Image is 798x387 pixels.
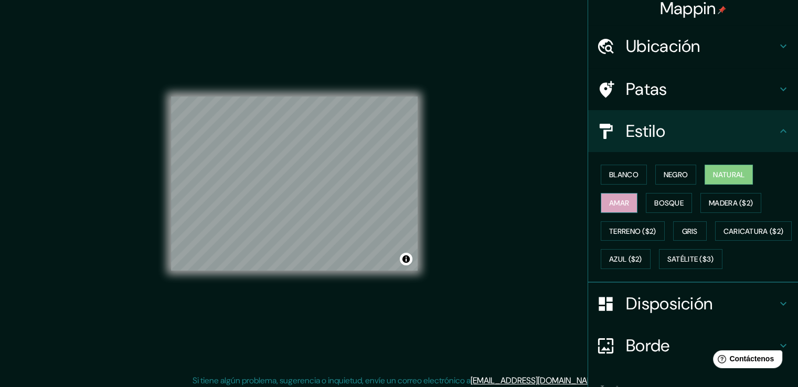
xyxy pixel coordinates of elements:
[626,335,670,357] font: Borde
[609,255,642,264] font: Azul ($2)
[609,198,629,208] font: Amar
[626,78,667,100] font: Patas
[171,96,418,271] canvas: Mapa
[667,255,714,264] font: Satélite ($3)
[664,170,688,179] font: Negro
[588,325,798,367] div: Borde
[626,293,712,315] font: Disposición
[723,227,784,236] font: Caricatura ($2)
[601,165,647,185] button: Blanco
[705,165,753,185] button: Natural
[713,170,744,179] font: Natural
[715,221,792,241] button: Caricatura ($2)
[609,227,656,236] font: Terreno ($2)
[601,249,651,269] button: Azul ($2)
[705,346,786,375] iframe: Lanzador de widgets de ayuda
[673,221,707,241] button: Gris
[718,6,726,14] img: pin-icon.png
[659,249,722,269] button: Satélite ($3)
[601,221,665,241] button: Terreno ($2)
[626,120,665,142] font: Estilo
[588,68,798,110] div: Patas
[601,193,637,213] button: Amar
[700,193,761,213] button: Madera ($2)
[588,283,798,325] div: Disposición
[654,198,684,208] font: Bosque
[400,253,412,265] button: Activar o desactivar atribución
[655,165,697,185] button: Negro
[626,35,700,57] font: Ubicación
[646,193,692,213] button: Bosque
[471,375,600,386] a: [EMAIL_ADDRESS][DOMAIN_NAME]
[588,25,798,67] div: Ubicación
[193,375,471,386] font: Si tiene algún problema, sugerencia o inquietud, envíe un correo electrónico a
[609,170,639,179] font: Blanco
[682,227,698,236] font: Gris
[709,198,753,208] font: Madera ($2)
[588,110,798,152] div: Estilo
